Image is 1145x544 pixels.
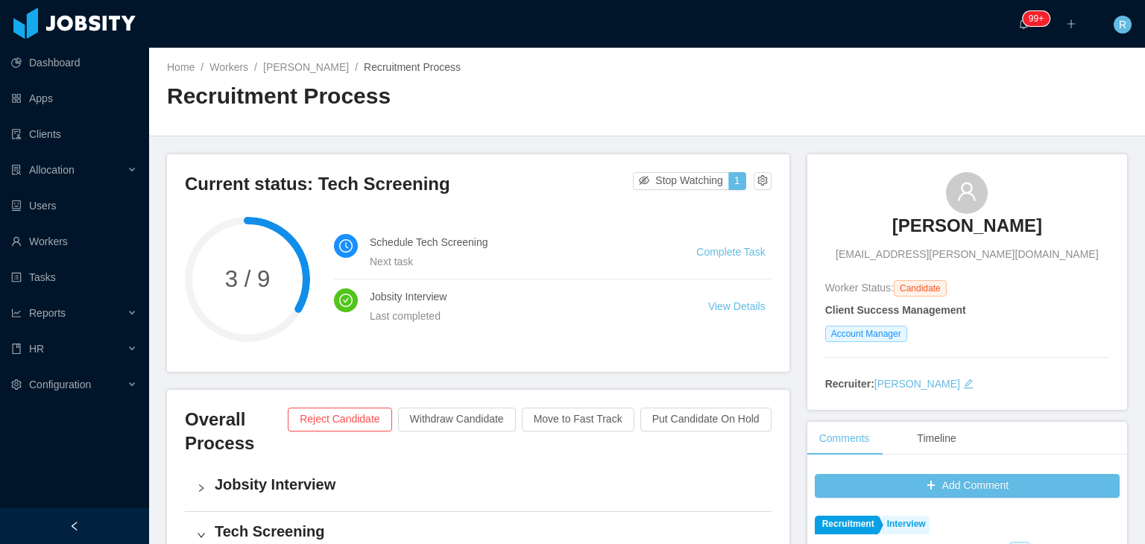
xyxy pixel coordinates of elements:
[197,484,206,493] i: icon: right
[963,379,974,389] i: icon: edit
[254,61,257,73] span: /
[185,465,772,511] div: icon: rightJobsity Interview
[29,343,44,355] span: HR
[640,408,772,431] button: Put Candidate On Hold
[339,294,353,307] i: icon: check-circle
[815,516,878,534] a: Recruitment
[825,378,874,390] strong: Recruiter:
[754,172,772,190] button: icon: setting
[880,516,930,534] a: Interview
[825,282,894,294] span: Worker Status:
[728,172,746,190] button: 1
[894,280,947,297] span: Candidate
[11,262,137,292] a: icon: profileTasks
[339,239,353,253] i: icon: clock-circle
[522,408,634,431] button: Move to Fast Track
[1018,19,1029,29] i: icon: bell
[215,521,760,542] h4: Tech Screening
[370,308,672,324] div: Last completed
[11,191,137,221] a: icon: robotUsers
[1066,19,1076,29] i: icon: plus
[167,81,647,112] h2: Recruitment Process
[263,61,349,73] a: [PERSON_NAME]
[633,172,729,190] button: icon: eye-invisibleStop Watching
[370,234,660,250] h4: Schedule Tech Screening
[364,61,461,73] span: Recruitment Process
[288,408,391,431] button: Reject Candidate
[11,227,137,256] a: icon: userWorkers
[696,246,765,258] a: Complete Task
[825,326,907,342] span: Account Manager
[209,61,248,73] a: Workers
[815,474,1120,498] button: icon: plusAdd Comment
[825,304,966,316] strong: Client Success Management
[807,422,882,455] div: Comments
[11,119,137,149] a: icon: auditClients
[1023,11,1050,26] sup: 223
[185,268,310,291] span: 3 / 9
[167,61,195,73] a: Home
[398,408,516,431] button: Withdraw Candidate
[29,307,66,319] span: Reports
[355,61,358,73] span: /
[892,214,1042,238] h3: [PERSON_NAME]
[201,61,204,73] span: /
[836,247,1098,262] span: [EMAIL_ADDRESS][PERSON_NAME][DOMAIN_NAME]
[185,408,288,456] h3: Overall Process
[185,172,633,196] h3: Current status: Tech Screening
[11,165,22,175] i: icon: solution
[1119,16,1126,34] span: R
[11,379,22,390] i: icon: setting
[215,474,760,495] h4: Jobsity Interview
[370,253,660,270] div: Next task
[29,379,91,390] span: Configuration
[708,300,766,312] a: View Details
[892,214,1042,247] a: [PERSON_NAME]
[370,288,672,305] h4: Jobsity Interview
[11,344,22,354] i: icon: book
[11,308,22,318] i: icon: line-chart
[197,531,206,540] i: icon: right
[11,83,137,113] a: icon: appstoreApps
[874,378,960,390] a: [PERSON_NAME]
[11,48,137,78] a: icon: pie-chartDashboard
[905,422,968,455] div: Timeline
[29,164,75,176] span: Allocation
[956,181,977,202] i: icon: user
